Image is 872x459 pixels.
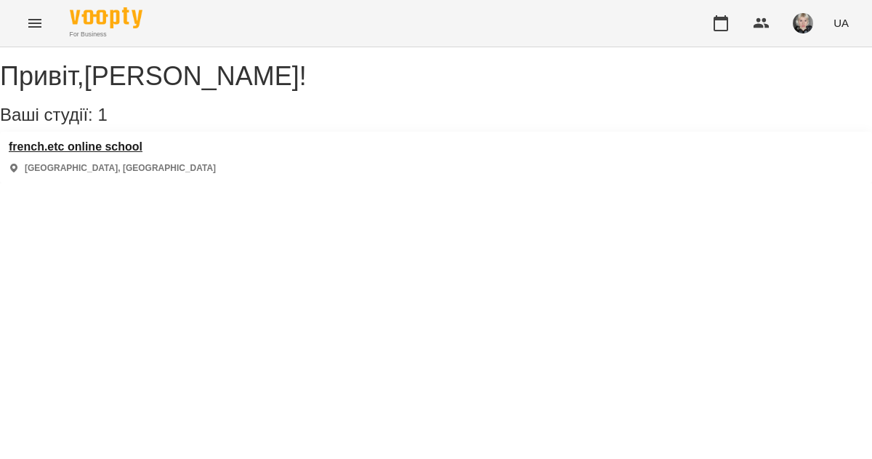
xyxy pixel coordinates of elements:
span: 1 [97,105,107,124]
span: For Business [70,30,142,39]
span: UA [833,15,849,31]
a: french.etc online school [9,140,216,153]
button: Menu [17,6,52,41]
img: e6b29b008becd306e3c71aec93de28f6.jpeg [793,13,813,33]
img: Voopty Logo [70,7,142,28]
button: UA [828,9,855,36]
p: [GEOGRAPHIC_DATA], [GEOGRAPHIC_DATA] [25,162,216,175]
